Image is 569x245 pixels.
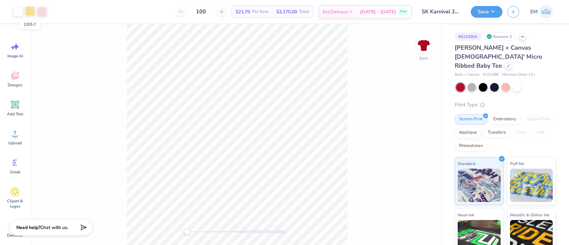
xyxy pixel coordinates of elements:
span: [PERSON_NAME] + Canvas [DEMOGRAPHIC_DATA]' Micro Ribbed Baby Tee [455,44,542,70]
div: Foil [533,128,548,138]
span: [DATE] - [DATE] [360,8,396,15]
div: Screen Print [455,114,487,124]
div: Applique [455,128,481,138]
input: – – [188,6,214,18]
div: Transfers [483,128,510,138]
a: EM [527,5,556,18]
span: Image AI [7,53,23,59]
span: Clipart & logos [4,198,26,209]
div: Accessibility label [184,228,190,235]
img: Emily Mcclelland [539,5,553,18]
span: Bella + Canvas [455,72,479,78]
input: Untitled Design [417,5,466,18]
span: Upload [8,140,22,146]
span: Metallic & Glitter Ink [510,211,549,218]
div: Vinyl [512,128,531,138]
span: Standard [458,160,475,167]
span: $2,170.00 [276,8,297,15]
div: Print Type [455,101,556,109]
span: Chat with us. [40,224,68,231]
span: Greek [10,169,20,175]
span: Per Item [252,8,268,15]
span: Puff Ink [510,160,524,167]
div: # 514290A [455,32,481,41]
span: Designs [8,82,22,88]
span: Free [400,9,406,14]
img: Back [417,39,430,52]
div: Embroidery [489,114,521,124]
span: Total [299,8,309,15]
span: Decorate [7,233,23,238]
div: Revision 3 [485,32,515,41]
span: EM [530,8,538,16]
span: Neon Ink [458,211,474,218]
div: Rhinestones [455,141,487,151]
div: 1205 C [20,20,40,29]
span: # 1010BE [483,72,499,78]
span: Est. Delivery [323,8,348,15]
img: Standard [458,169,501,202]
span: Minimum Order: 12 + [502,72,535,78]
strong: Need help? [16,224,40,231]
span: Add Text [7,111,23,117]
img: Puff Ink [510,169,553,202]
div: Digital Print [523,114,555,124]
span: $21.70 [236,8,250,15]
div: Back [419,55,428,61]
button: Save [471,6,502,18]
